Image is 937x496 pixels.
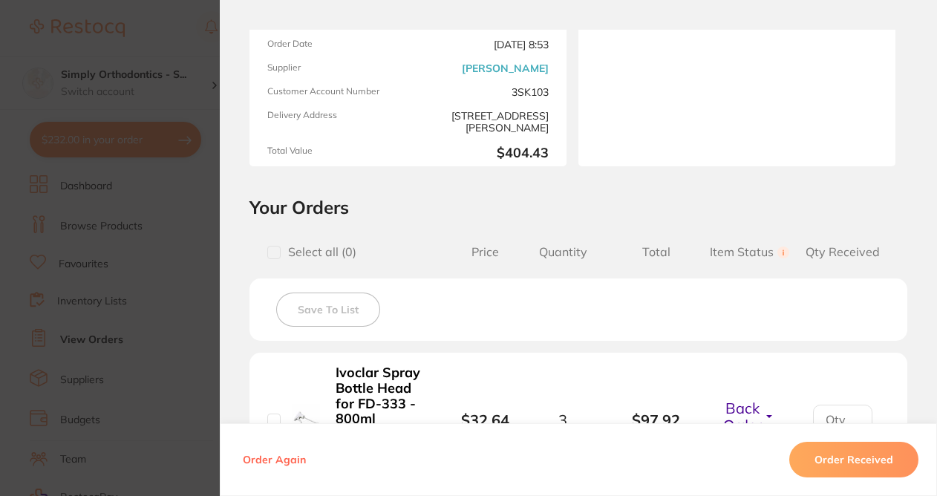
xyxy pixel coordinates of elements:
span: 3SK103 [414,86,549,98]
button: Back Order [703,399,797,434]
button: Save To List [276,293,380,327]
span: Total [610,245,703,259]
button: Order Again [238,453,310,466]
span: Price [454,245,516,259]
b: $404.43 [414,146,549,161]
b: $97.92 [610,411,703,428]
span: 3 [558,411,567,428]
img: Ivoclar Spray Bottle Head for FD-333 - 800ml [292,404,320,432]
span: Quantity [516,245,610,259]
span: Qty Received [796,245,889,259]
span: Delivery Address [267,110,402,134]
span: Customer Account Number [267,86,402,98]
button: Order Received [789,442,918,477]
span: Supplier [267,62,402,74]
input: Qty [813,405,872,434]
span: Order Date [267,39,402,50]
b: Ivoclar Spray Bottle Head for FD-333 - 800ml [336,365,428,427]
span: Back Order [723,399,762,434]
button: Ivoclar Spray Bottle Head for FD-333 - 800ml Product Code: IV-CEF3XXA9700 [331,365,432,474]
h2: Your Orders [249,196,907,218]
b: $32.64 [461,411,509,429]
span: [DATE] 8:53 [414,39,549,50]
span: Item Status [703,245,797,259]
span: [STREET_ADDRESS][PERSON_NAME] [414,110,549,134]
span: Select all ( 0 ) [281,245,356,259]
span: Total Value [267,146,402,161]
a: [PERSON_NAME] [462,62,549,74]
